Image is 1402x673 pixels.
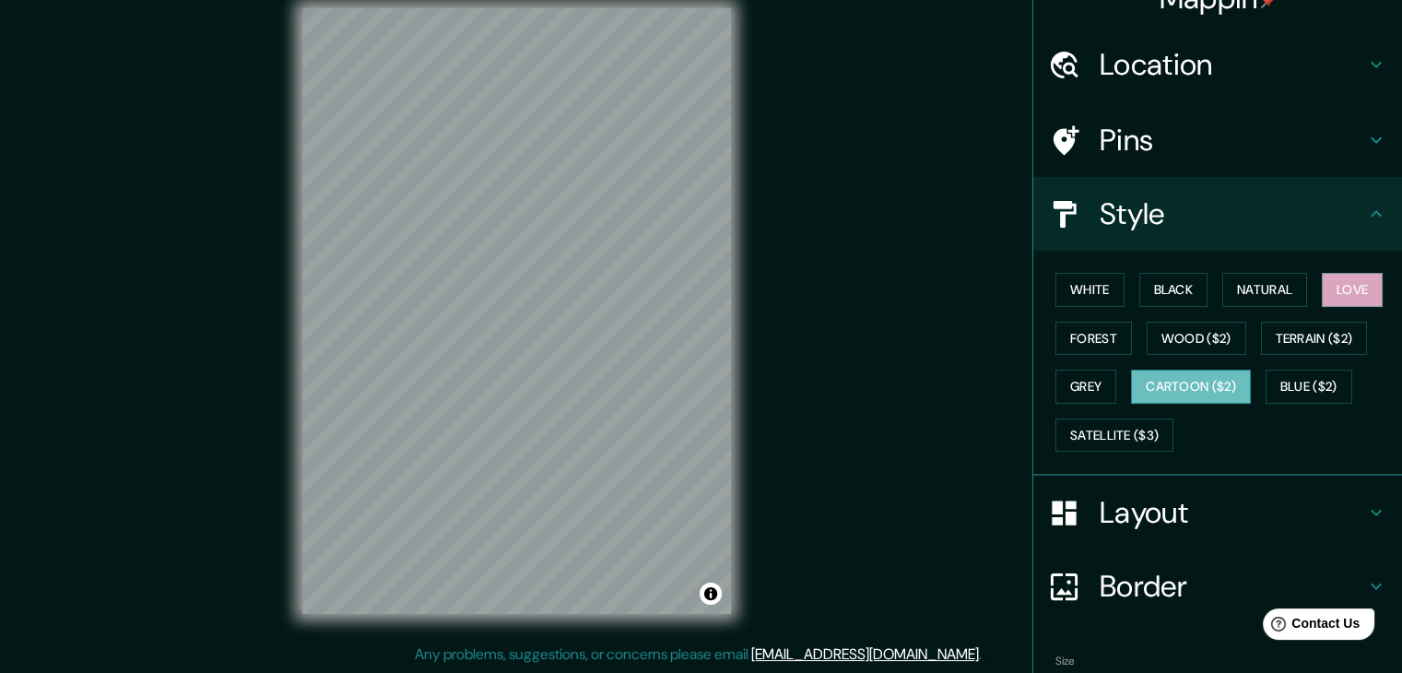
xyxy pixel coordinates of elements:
[1100,122,1365,159] h4: Pins
[1100,568,1365,605] h4: Border
[1055,370,1116,404] button: Grey
[1033,549,1402,623] div: Border
[1100,46,1365,83] h4: Location
[1131,370,1251,404] button: Cartoon ($2)
[1055,273,1125,307] button: White
[1055,322,1132,356] button: Forest
[302,8,731,614] canvas: Map
[982,643,984,666] div: .
[1033,177,1402,251] div: Style
[1033,103,1402,177] div: Pins
[415,643,982,666] p: Any problems, suggestions, or concerns please email .
[1261,322,1368,356] button: Terrain ($2)
[1322,273,1383,307] button: Love
[1100,494,1365,531] h4: Layout
[700,583,722,605] button: Toggle attribution
[1266,370,1352,404] button: Blue ($2)
[1139,273,1208,307] button: Black
[1147,322,1246,356] button: Wood ($2)
[751,644,979,664] a: [EMAIL_ADDRESS][DOMAIN_NAME]
[1055,654,1075,669] label: Size
[1238,601,1382,653] iframe: Help widget launcher
[1055,419,1173,453] button: Satellite ($3)
[1222,273,1307,307] button: Natural
[1033,476,1402,549] div: Layout
[1033,28,1402,101] div: Location
[984,643,988,666] div: .
[1100,195,1365,232] h4: Style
